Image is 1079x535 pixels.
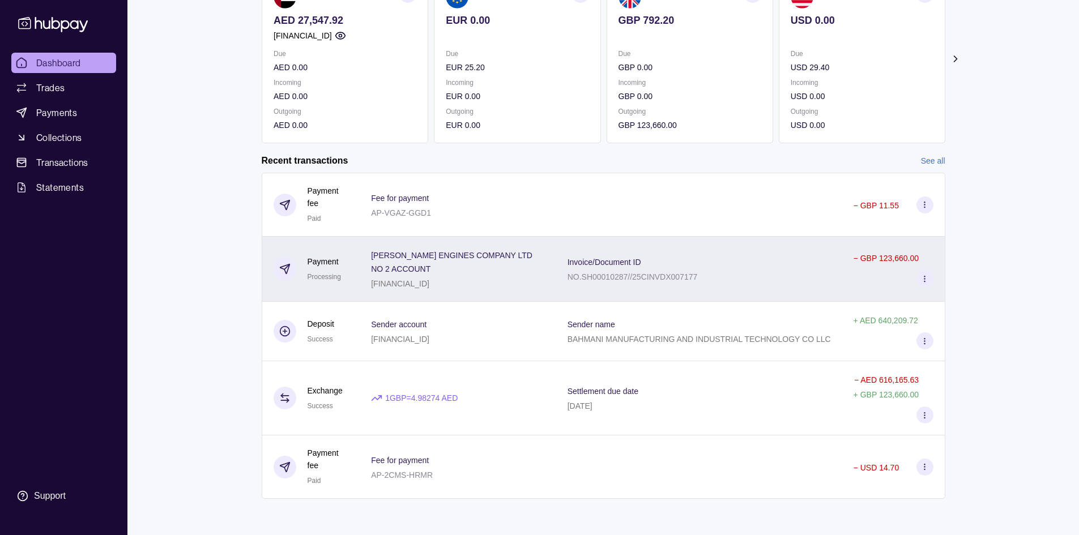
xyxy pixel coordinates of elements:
p: Outgoing [790,105,933,118]
p: Fee for payment [371,456,429,465]
span: Statements [36,181,84,194]
p: EUR 0.00 [446,14,588,27]
p: Outgoing [274,105,416,118]
span: Payments [36,106,77,119]
span: Collections [36,131,82,144]
p: GBP 123,660.00 [618,119,761,131]
span: Paid [308,215,321,222]
p: [FINANCIAL_ID] [371,335,429,344]
p: − USD 14.70 [854,463,899,472]
p: + GBP 123,660.00 [854,390,919,399]
p: Deposit [308,318,334,330]
p: AED 0.00 [274,90,416,102]
p: Incoming [618,76,761,89]
span: Trades [36,81,65,95]
p: [PERSON_NAME] ENGINES COMPANY LTD NO 2 ACCOUNT [371,251,532,273]
p: Outgoing [446,105,588,118]
a: Support [11,484,116,508]
p: + AED 640,209.72 [854,316,918,325]
p: AP-VGAZ-GGD1 [371,208,431,217]
p: AP-2CMS-HRMR [371,470,433,480]
p: Sender account [371,320,427,329]
p: GBP 792.20 [618,14,761,27]
p: Invoice/Document ID [568,258,641,267]
a: Collections [11,127,116,148]
p: Outgoing [618,105,761,118]
p: Exchange [308,384,343,397]
a: See all [921,155,945,167]
a: Trades [11,78,116,98]
p: [FINANCIAL_ID] [274,29,332,42]
p: Incoming [446,76,588,89]
p: Fee for payment [371,194,429,203]
p: − AED 616,165.63 [854,375,919,384]
p: GBP 0.00 [618,61,761,74]
p: EUR 0.00 [446,90,588,102]
span: Transactions [36,156,88,169]
p: Payment fee [308,447,349,472]
span: Paid [308,477,321,485]
p: [FINANCIAL_ID] [371,279,429,288]
p: Settlement due date [568,387,638,396]
p: USD 0.00 [790,14,933,27]
p: EUR 0.00 [446,119,588,131]
span: Processing [308,273,341,281]
a: Transactions [11,152,116,173]
p: Payment fee [308,185,349,209]
p: USD 0.00 [790,90,933,102]
span: Success [308,335,333,343]
a: Dashboard [11,53,116,73]
a: Statements [11,177,116,198]
p: BAHMANI MANUFACTURING AND INDUSTRIAL TECHNOLOGY CO LLC [568,335,831,344]
p: − GBP 11.55 [854,201,899,210]
p: NO.SH00010287//25CINVDX007177 [568,272,698,281]
a: Payments [11,102,116,123]
p: Incoming [790,76,933,89]
p: EUR 25.20 [446,61,588,74]
p: AED 0.00 [274,61,416,74]
p: Incoming [274,76,416,89]
span: Dashboard [36,56,81,70]
span: Success [308,402,333,410]
p: − GBP 123,660.00 [854,254,919,263]
div: Support [34,490,66,502]
p: AED 0.00 [274,119,416,131]
p: [DATE] [568,401,592,410]
p: AED 27,547.92 [274,14,416,27]
p: Sender name [568,320,615,329]
p: Due [790,48,933,60]
p: Payment [308,255,341,268]
h2: Recent transactions [262,155,348,167]
p: USD 0.00 [790,119,933,131]
p: Due [618,48,761,60]
p: Due [446,48,588,60]
p: 1 GBP = 4.98274 AED [385,392,458,404]
p: Due [274,48,416,60]
p: USD 29.40 [790,61,933,74]
p: GBP 0.00 [618,90,761,102]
